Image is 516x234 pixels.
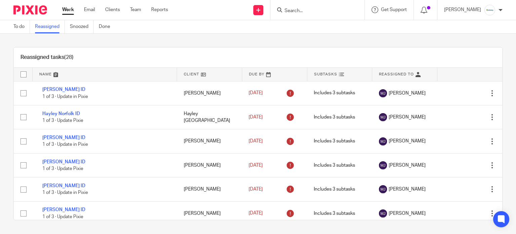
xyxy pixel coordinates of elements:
[314,139,355,144] span: Includes 3 subtasks
[13,5,47,14] img: Pixie
[389,114,426,121] span: [PERSON_NAME]
[70,20,94,33] a: Snoozed
[42,142,88,147] span: 1 of 3 · Update in Pixie
[105,6,120,13] a: Clients
[389,90,426,97] span: [PERSON_NAME]
[99,20,115,33] a: Done
[177,177,242,201] td: [PERSON_NAME]
[42,207,85,212] a: [PERSON_NAME] ID
[314,163,355,168] span: Includes 3 subtasks
[13,20,30,33] a: To do
[379,161,387,169] img: svg%3E
[249,211,263,216] span: [DATE]
[177,81,242,105] td: [PERSON_NAME]
[151,6,168,13] a: Reports
[42,214,83,219] span: 1 of 3 · Update Pixie
[42,94,88,99] span: 1 of 3 · Update in Pixie
[62,6,74,13] a: Work
[389,210,426,217] span: [PERSON_NAME]
[389,138,426,144] span: [PERSON_NAME]
[249,187,263,192] span: [DATE]
[381,7,407,12] span: Get Support
[249,115,263,120] span: [DATE]
[379,185,387,193] img: svg%3E
[130,6,141,13] a: Team
[389,162,426,169] span: [PERSON_NAME]
[379,209,387,218] img: svg%3E
[42,183,85,188] a: [PERSON_NAME] ID
[314,211,355,216] span: Includes 3 subtasks
[177,129,242,153] td: [PERSON_NAME]
[35,20,65,33] a: Reassigned
[389,186,426,193] span: [PERSON_NAME]
[42,191,88,195] span: 1 of 3 · Update in Pixie
[284,8,344,14] input: Search
[20,54,74,61] h1: Reassigned tasks
[379,89,387,97] img: svg%3E
[379,113,387,121] img: svg%3E
[177,201,242,225] td: [PERSON_NAME]
[42,166,83,171] span: 1 of 3 · Update Pixie
[84,6,95,13] a: Email
[314,72,337,76] span: Subtasks
[379,137,387,145] img: svg%3E
[177,105,242,129] td: Hayley [GEOGRAPHIC_DATA]
[249,163,263,168] span: [DATE]
[484,5,495,15] img: Infinity%20Logo%20with%20Whitespace%20.png
[64,55,74,60] span: (28)
[42,87,85,92] a: [PERSON_NAME] ID
[42,118,83,123] span: 1 of 3 · Update Pixie
[249,91,263,96] span: [DATE]
[42,111,80,116] a: Hayley Norfolk ID
[314,115,355,120] span: Includes 3 subtasks
[177,153,242,177] td: [PERSON_NAME]
[42,135,85,140] a: [PERSON_NAME] ID
[249,139,263,143] span: [DATE]
[314,91,355,96] span: Includes 3 subtasks
[42,160,85,164] a: [PERSON_NAME] ID
[444,6,481,13] p: [PERSON_NAME]
[314,187,355,192] span: Includes 3 subtasks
